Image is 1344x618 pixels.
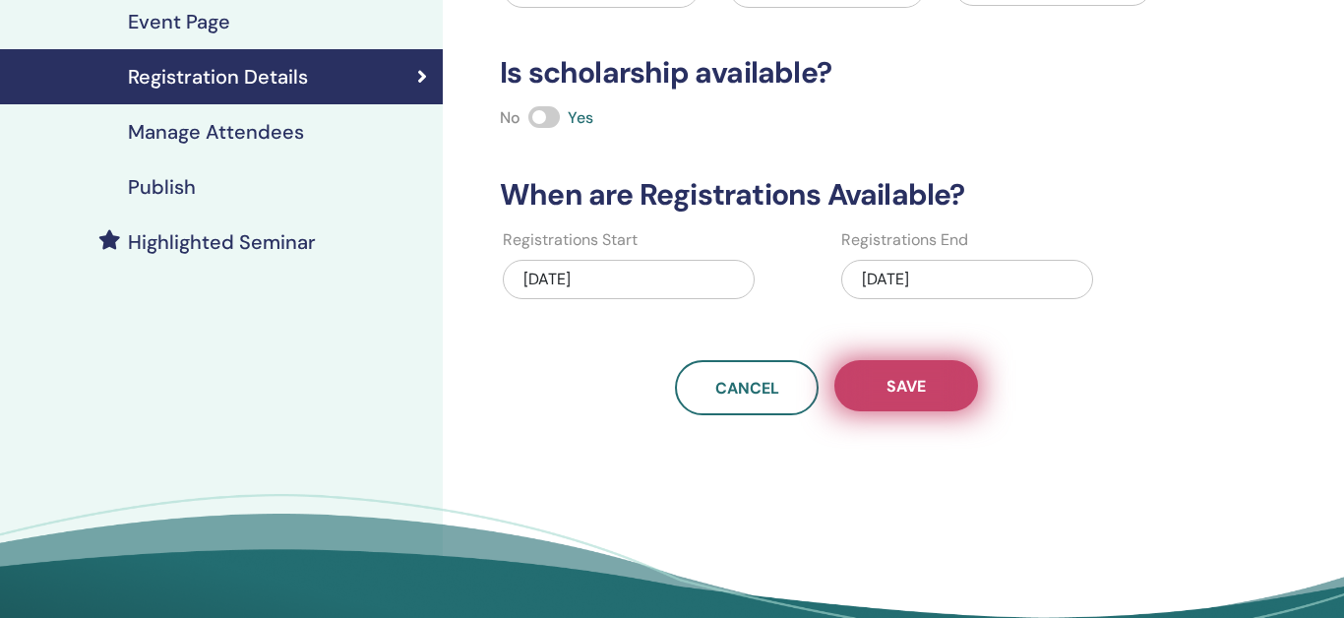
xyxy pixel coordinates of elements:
span: Save [886,376,926,397]
label: Registrations Start [503,228,638,252]
h4: Publish [128,175,196,199]
h4: Event Page [128,10,230,33]
button: Save [834,360,978,411]
h3: Is scholarship available? [488,55,1166,91]
h3: When are Registrations Available? [488,177,1166,213]
a: Cancel [675,360,819,415]
h4: Manage Attendees [128,120,304,144]
span: No [500,107,520,128]
div: [DATE] [841,260,1093,299]
h4: Highlighted Seminar [128,230,316,254]
span: Cancel [715,378,779,399]
h4: Registration Details [128,65,308,89]
div: [DATE] [503,260,755,299]
span: Yes [568,107,593,128]
label: Registrations End [841,228,968,252]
